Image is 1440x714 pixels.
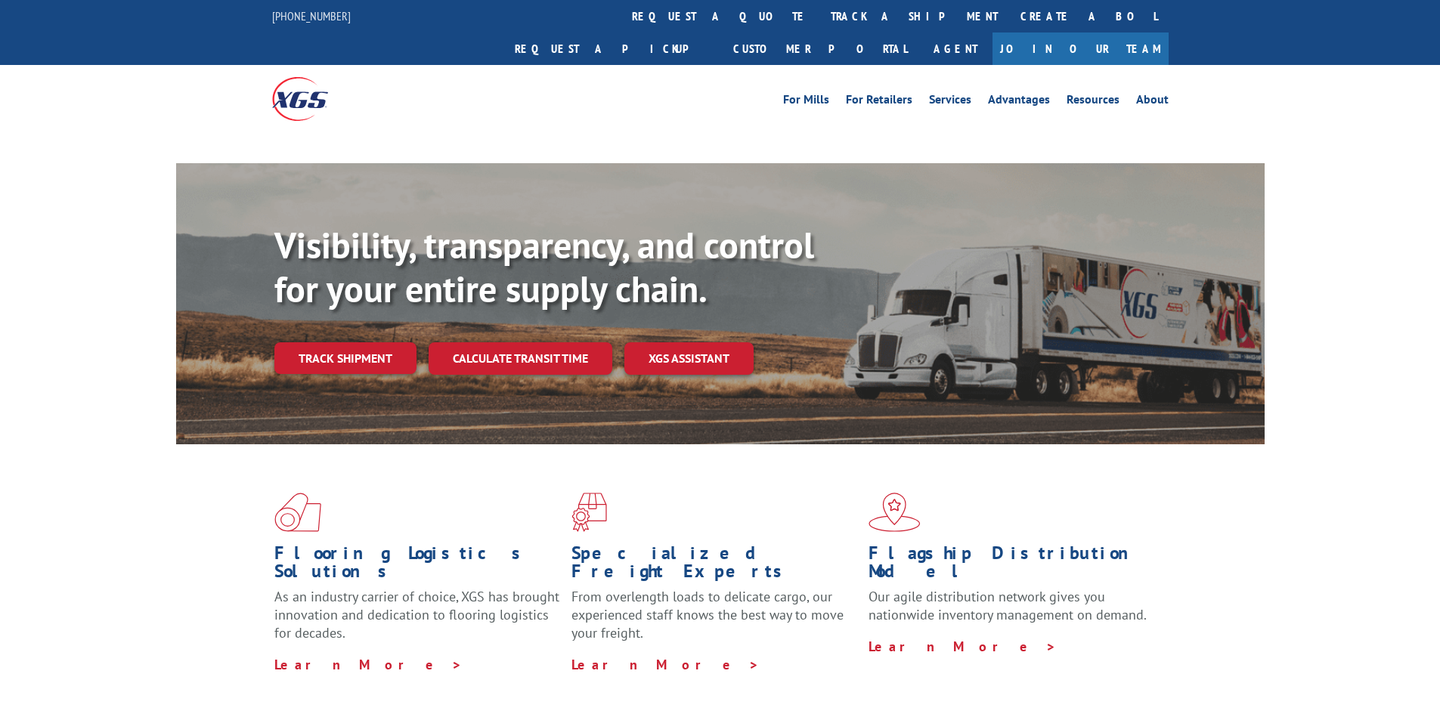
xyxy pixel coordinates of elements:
h1: Flagship Distribution Model [869,544,1154,588]
b: Visibility, transparency, and control for your entire supply chain. [274,221,814,312]
p: From overlength loads to delicate cargo, our experienced staff knows the best way to move your fr... [571,588,857,655]
h1: Flooring Logistics Solutions [274,544,560,588]
a: For Mills [783,94,829,110]
a: Agent [918,32,993,65]
a: Learn More > [869,638,1057,655]
a: For Retailers [846,94,912,110]
a: Join Our Team [993,32,1169,65]
a: Resources [1067,94,1119,110]
a: Customer Portal [722,32,918,65]
a: Calculate transit time [429,342,612,375]
a: About [1136,94,1169,110]
h1: Specialized Freight Experts [571,544,857,588]
a: Learn More > [274,656,463,673]
a: Track shipment [274,342,417,374]
a: Request a pickup [503,32,722,65]
img: xgs-icon-focused-on-flooring-red [571,493,607,532]
span: As an industry carrier of choice, XGS has brought innovation and dedication to flooring logistics... [274,588,559,641]
a: Learn More > [571,656,760,673]
a: [PHONE_NUMBER] [272,8,351,23]
a: Advantages [988,94,1050,110]
a: XGS ASSISTANT [624,342,754,375]
img: xgs-icon-total-supply-chain-intelligence-red [274,493,321,532]
img: xgs-icon-flagship-distribution-model-red [869,493,921,532]
span: Our agile distribution network gives you nationwide inventory management on demand. [869,588,1147,623]
a: Services [929,94,971,110]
